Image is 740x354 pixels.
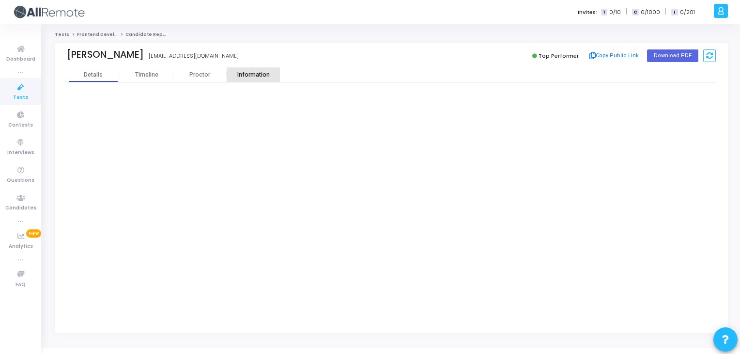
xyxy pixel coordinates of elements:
span: 0/1000 [641,8,660,16]
div: Proctor [173,71,227,79]
span: New [26,229,41,238]
span: Candidate Report [125,32,170,37]
button: Download PDF [647,49,698,62]
span: Contests [8,121,33,129]
span: I [671,9,678,16]
span: Interviews [7,149,34,157]
a: Frontend Developer (L5) [77,32,136,37]
div: [PERSON_NAME] [67,49,144,60]
span: C [632,9,638,16]
span: 0/201 [680,8,695,16]
img: logo [12,2,85,22]
nav: breadcrumb [55,32,728,38]
span: | [665,7,666,17]
div: Information [227,71,280,79]
span: Dashboard [6,55,35,64]
span: Analytics [9,242,33,251]
span: FAQ [15,281,26,289]
div: Timeline [135,71,158,79]
span: 0/10 [609,8,621,16]
div: Details [84,71,103,79]
span: Top Performer [539,52,579,60]
label: Invites: [578,8,597,16]
span: Questions [7,177,34,185]
span: Candidates [5,204,36,212]
div: [EMAIL_ADDRESS][DOMAIN_NAME] [149,52,239,60]
span: Tests [13,94,28,102]
span: | [626,7,627,17]
span: T [601,9,607,16]
a: Tests [55,32,69,37]
button: Copy Public Link [586,48,642,63]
